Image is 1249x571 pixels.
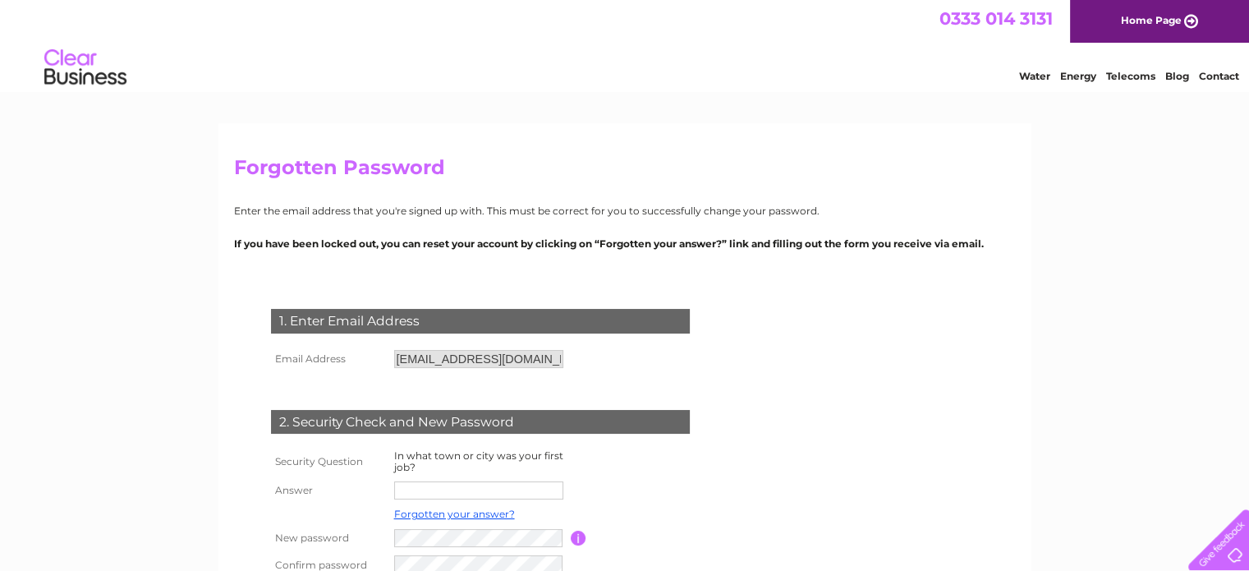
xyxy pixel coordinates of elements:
[571,531,586,546] input: Information
[1060,70,1096,82] a: Energy
[1199,70,1239,82] a: Contact
[267,446,390,477] th: Security Question
[1019,70,1050,82] a: Water
[234,203,1016,219] p: Enter the email address that you're signed up with. This must be correct for you to successfully ...
[1165,70,1189,82] a: Blog
[1106,70,1155,82] a: Telecoms
[271,410,690,435] div: 2. Security Check and New Password
[234,156,1016,187] h2: Forgotten Password
[939,8,1053,29] a: 0333 014 3131
[234,236,1016,251] p: If you have been locked out, you can reset your account by clicking on “Forgotten your answer?” l...
[271,309,690,334] div: 1. Enter Email Address
[394,508,515,520] a: Forgotten your answer?
[237,9,1013,80] div: Clear Business is a trading name of Verastar Limited (registered in [GEOGRAPHIC_DATA] No. 3667643...
[44,43,127,93] img: logo.png
[394,449,563,473] label: In what town or city was your first job?
[267,477,390,504] th: Answer
[267,525,390,551] th: New password
[267,346,390,372] th: Email Address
